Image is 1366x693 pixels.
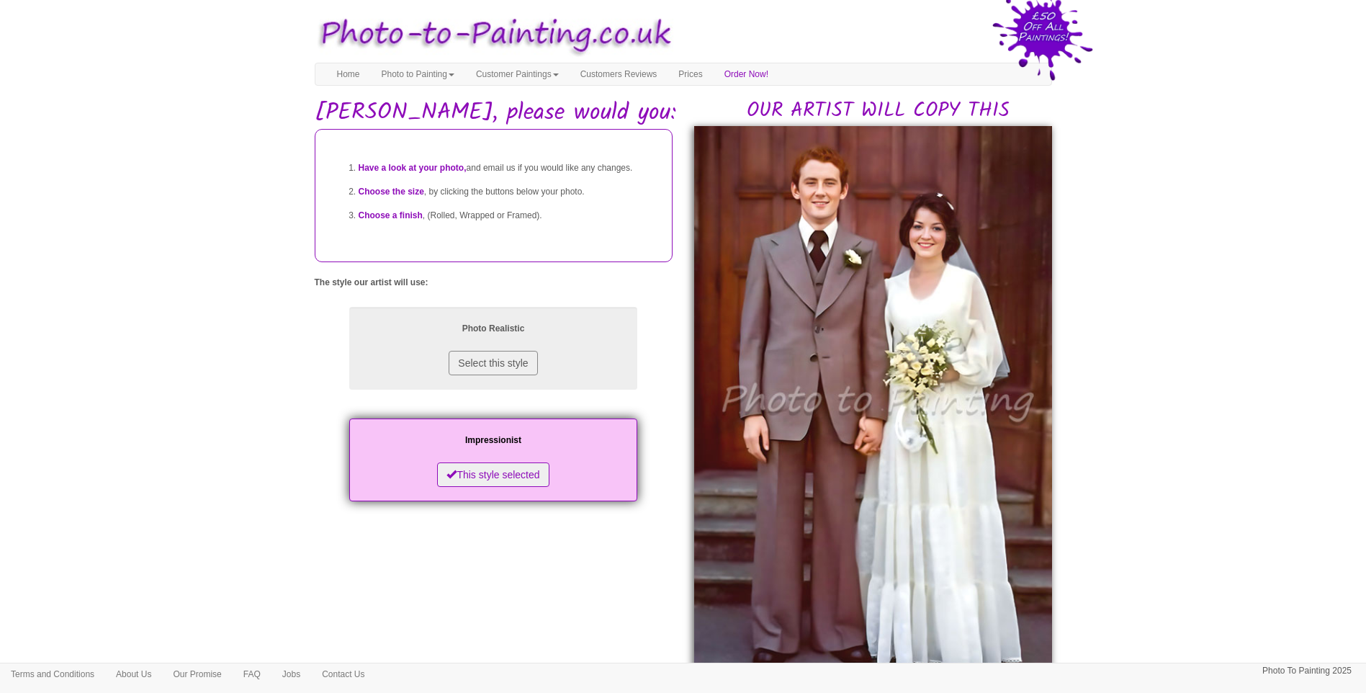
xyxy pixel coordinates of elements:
[359,204,657,228] li: , (Rolled, Wrapped or Framed).
[359,156,657,180] li: and email us if you would like any changes.
[315,277,428,289] label: The style our artist will use:
[307,7,676,63] img: Photo to Painting
[465,63,570,85] a: Customer Paintings
[359,163,467,173] span: Have a look at your photo,
[359,187,424,197] span: Choose the size
[326,63,371,85] a: Home
[359,180,657,204] li: , by clicking the buttons below your photo.
[162,663,232,685] a: Our Promise
[311,663,375,685] a: Contact Us
[570,63,668,85] a: Customers Reviews
[694,126,1052,684] img: Joseph, please would you:
[364,433,623,448] p: Impressionist
[705,100,1052,122] h2: OUR ARTIST WILL COPY THIS
[233,663,271,685] a: FAQ
[714,63,779,85] a: Order Now!
[371,63,465,85] a: Photo to Painting
[315,100,1052,125] h1: [PERSON_NAME], please would you:
[105,663,162,685] a: About Us
[437,462,549,487] button: This style selected
[271,663,311,685] a: Jobs
[449,351,537,375] button: Select this style
[364,321,623,336] p: Photo Realistic
[1262,663,1352,679] p: Photo To Painting 2025
[668,63,713,85] a: Prices
[359,210,423,220] span: Choose a finish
